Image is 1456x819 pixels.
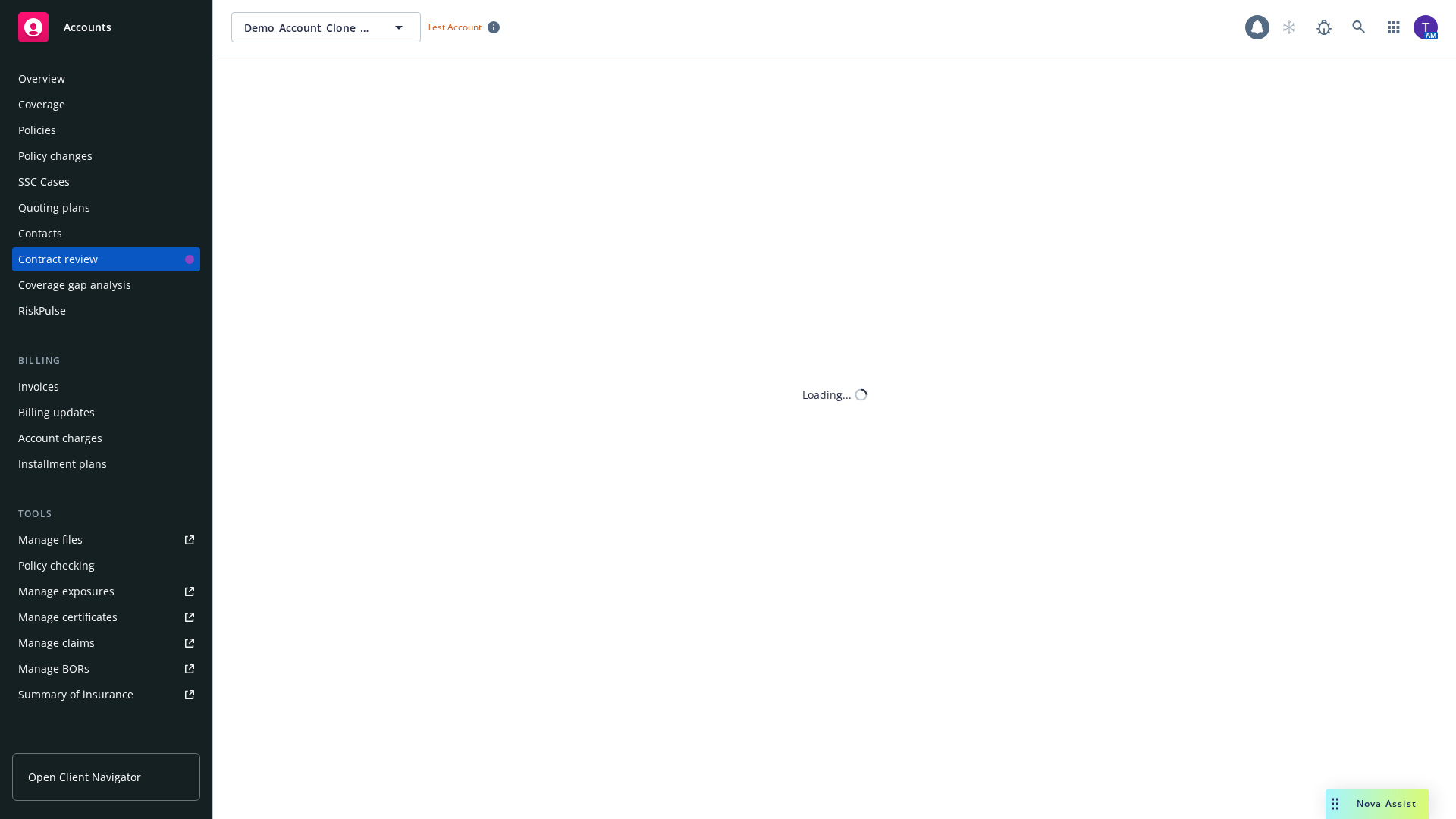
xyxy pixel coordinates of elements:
div: SSC Cases [18,170,70,194]
div: Installment plans [18,452,107,476]
div: Billing updates [18,400,95,425]
div: Policy changes [18,144,93,168]
div: Contacts [18,221,62,246]
a: SSC Cases [12,170,200,194]
a: Account charges [12,426,200,450]
a: Manage claims [12,631,200,655]
a: Billing updates [12,400,200,425]
div: Tools [12,507,200,522]
div: Contract review [18,247,98,271]
button: Nova Assist [1326,789,1429,819]
span: Open Client Navigator [28,769,141,785]
img: photo [1414,15,1438,39]
a: Coverage gap analysis [12,273,200,297]
a: Coverage [12,93,200,117]
div: Account charges [18,426,102,450]
a: Quoting plans [12,196,200,220]
a: Installment plans [12,452,200,476]
a: Search [1344,12,1374,42]
div: Manage files [18,528,83,552]
div: Manage claims [18,631,95,655]
button: Demo_Account_Clone_QA_CR_Tests_Client [231,12,421,42]
a: Policy checking [12,554,200,578]
span: Test Account [427,20,482,33]
div: Coverage gap analysis [18,273,131,297]
div: Invoices [18,375,59,399]
div: Policy checking [18,554,95,578]
div: RiskPulse [18,299,66,323]
a: Invoices [12,375,200,399]
div: Policies [18,118,56,143]
div: Analytics hub [12,737,200,752]
a: Switch app [1379,12,1409,42]
a: Manage BORs [12,657,200,681]
a: Summary of insurance [12,682,200,707]
a: RiskPulse [12,299,200,323]
a: Start snowing [1274,12,1304,42]
a: Accounts [12,6,200,49]
div: Billing [12,353,200,369]
div: Quoting plans [18,196,90,220]
a: Policies [12,118,200,143]
div: Coverage [18,93,65,117]
a: Manage exposures [12,579,200,604]
div: Manage certificates [18,605,118,629]
a: Manage files [12,528,200,552]
a: Manage certificates [12,605,200,629]
span: Test Account [421,19,506,35]
div: Drag to move [1326,789,1345,819]
div: Summary of insurance [18,682,133,707]
div: Loading... [802,387,852,403]
a: Contacts [12,221,200,246]
div: Manage BORs [18,657,89,681]
span: Demo_Account_Clone_QA_CR_Tests_Client [244,20,375,36]
span: Nova Assist [1357,797,1417,810]
a: Contract review [12,247,200,271]
div: Overview [18,67,65,91]
div: Manage exposures [18,579,115,604]
span: Accounts [64,21,111,33]
a: Policy changes [12,144,200,168]
a: Report a Bug [1309,12,1339,42]
a: Overview [12,67,200,91]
